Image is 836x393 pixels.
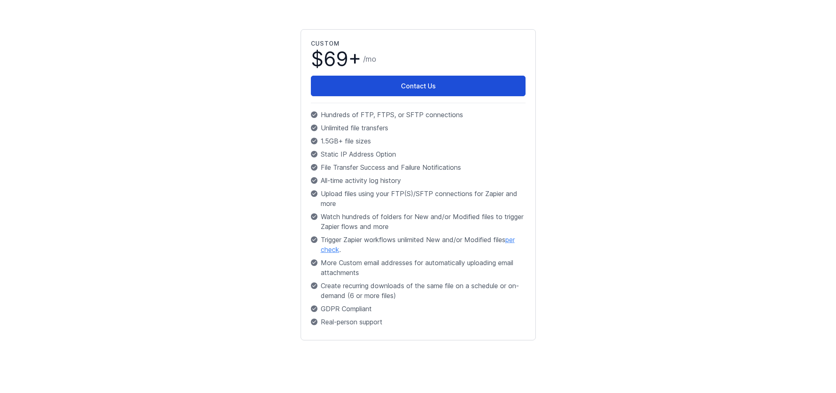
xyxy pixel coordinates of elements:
[311,123,526,133] p: Unlimited file transfers
[321,235,526,254] span: Trigger Zapier workflows unlimited New and/or Modified files .
[311,304,526,314] p: GDPR Compliant
[795,352,826,383] iframe: Drift Widget Chat Controller
[311,317,526,327] p: Real-person support
[311,212,526,231] p: Watch hundreds of folders for New and/or Modified files to trigger Zapier flows and more
[321,236,515,254] a: per check
[667,109,831,357] iframe: Drift Widget Chat Window
[311,281,526,301] p: Create recurring downloads of the same file on a schedule or on-demand (6 or more files)
[311,176,526,185] p: All-time activity log history
[311,49,361,69] span: $
[324,47,361,71] span: 69+
[311,149,526,159] p: Static IP Address Option
[311,39,526,48] h2: Custom
[366,55,376,63] span: mo
[311,110,526,120] p: Hundreds of FTP, FTPS, or SFTP connections
[363,53,376,65] span: /
[311,76,526,96] a: Contact Us
[311,162,526,172] p: File Transfer Success and Failure Notifications
[311,136,526,146] p: 1.5GB+ file sizes
[311,258,526,277] p: More Custom email addresses for automatically uploading email attachments
[311,189,526,208] p: Upload files using your FTP(S)/SFTP connections for Zapier and more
